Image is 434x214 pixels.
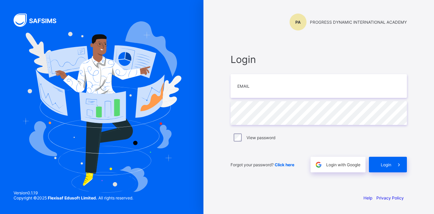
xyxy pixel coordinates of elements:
span: Forgot your password? [231,162,294,167]
span: Login [231,53,407,65]
img: SAFSIMS Logo [14,14,64,27]
span: Copyright © 2025 All rights reserved. [14,195,133,200]
a: Help [363,195,372,200]
a: Click here [275,162,294,167]
a: Privacy Policy [376,195,404,200]
label: View password [246,135,275,140]
strong: Flexisaf Edusoft Limited. [48,195,97,200]
span: Version 0.1.19 [14,190,133,195]
span: Login with Google [326,162,360,167]
img: google.396cfc9801f0270233282035f929180a.svg [315,161,322,169]
span: PROGRESS DYNAMIC INTERNATIONAL ACADEMY [310,20,407,25]
img: Hero Image [22,21,181,193]
span: Login [381,162,391,167]
span: PA [295,20,301,25]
